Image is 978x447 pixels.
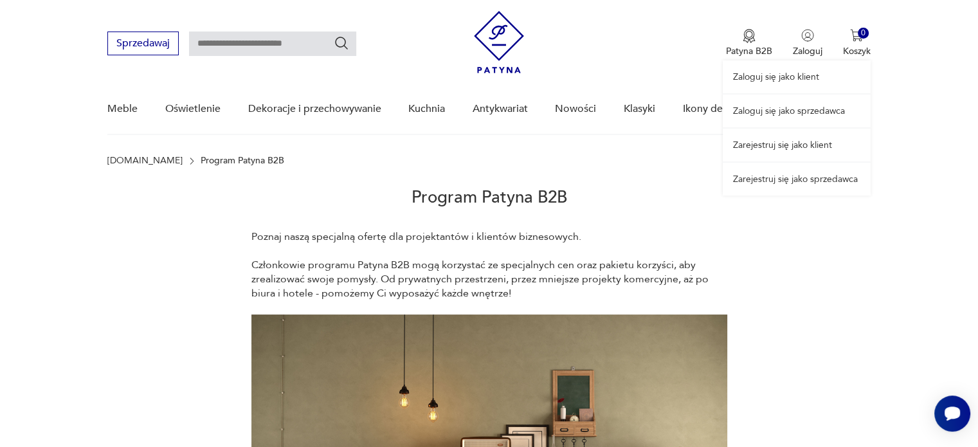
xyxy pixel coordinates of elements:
[723,129,871,161] a: Zarejestruj się jako klient
[248,84,381,134] a: Dekoracje i przechowywanie
[201,156,284,166] p: Program Patyna B2B
[251,230,727,244] p: Poznaj naszą specjalną ofertę dla projektantów i klientów biznesowych.
[723,163,871,196] a: Zarejestruj się jako sprzedawca
[165,84,221,134] a: Oświetlenie
[334,35,349,51] button: Szukaj
[934,396,970,432] iframe: Smartsupp widget button
[682,84,747,134] a: Ikony designu
[473,84,528,134] a: Antykwariat
[251,258,727,300] p: Członkowie programu Patyna B2B mogą korzystać ze specjalnych cen oraz pakietu korzyści, aby zreal...
[107,84,138,134] a: Meble
[107,156,183,166] a: [DOMAIN_NAME]
[555,84,596,134] a: Nowości
[107,166,870,230] h2: Program Patyna B2B
[474,11,524,73] img: Patyna - sklep z meblami i dekoracjami vintage
[408,84,445,134] a: Kuchnia
[843,45,871,57] p: Koszyk
[624,84,655,134] a: Klasyki
[107,40,179,49] a: Sprzedawaj
[107,32,179,55] button: Sprzedawaj
[723,60,871,93] a: Zaloguj się jako klient
[723,95,871,127] a: Zaloguj się jako sprzedawca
